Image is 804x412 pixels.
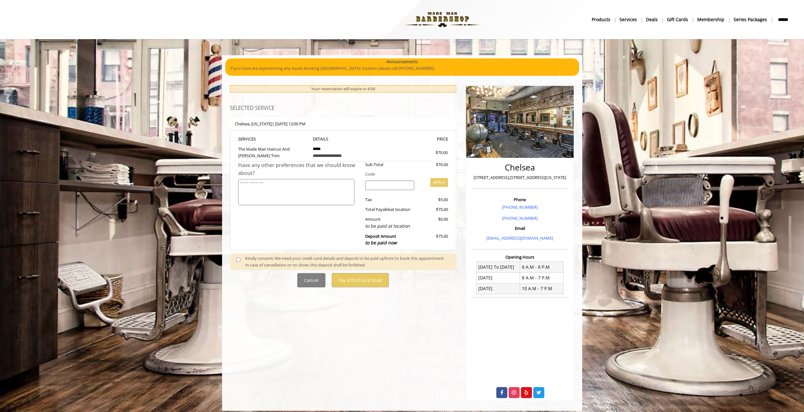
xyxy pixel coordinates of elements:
[390,206,410,212] span: at location
[587,15,615,24] a: Productsproducts
[297,273,325,287] button: Cancel
[487,235,553,241] a: [EMAIL_ADDRESS][DOMAIN_NAME]
[471,255,568,259] h3: Opening Hours
[419,216,448,230] div: $0.00
[592,16,610,23] b: products
[520,262,564,272] td: 8 A.M - 8 P.M
[642,15,662,24] a: DealsDeals
[697,16,724,23] b: Membership
[238,135,308,143] th: SERVICE
[473,174,567,181] p: [STREET_ADDRESS],[STREET_ADDRESS][US_STATE]
[476,272,520,283] td: [DATE]
[399,2,486,37] img: Made Man Barbershop logo
[476,262,520,272] td: [DATE] To [DATE]
[693,15,729,24] a: MembershipMembership
[520,283,564,294] td: 10 A.M - 7 P.M
[254,136,256,142] span: S
[386,58,418,65] b: Announcements
[235,121,305,127] b: Chelsea | [DATE] 12:00 PM
[419,161,448,168] div: $70.00
[332,273,389,287] button: Pay $75.00 and Book
[430,178,448,187] button: APPLY
[360,171,448,177] div: Code
[476,283,520,294] td: [DATE]
[419,233,448,247] div: $75.00
[502,215,538,221] a: [PHONE_NUMBER]
[473,163,567,172] h2: Chelsea
[502,204,538,210] a: [PHONE_NUMBER]
[662,15,693,24] a: Gift cardsgift cards
[230,65,574,72] p: If you have are experiencing any issues booking [GEOGRAPHIC_DATA] location please call [PHONE_NUM...
[230,105,456,111] h3: SELECTED SERVICE
[667,16,688,23] b: gift cards
[365,233,397,246] b: Deposit Amount
[419,206,448,213] div: $75.00
[646,16,658,23] b: Deals
[360,196,419,203] div: Tax
[238,161,361,177] div: Have any other preferences that we should know about?
[378,135,448,143] th: PRICE
[365,223,414,230] div: to be paid at location
[245,255,450,268] div: Kindly consent: We need your credit card details and deposit to be paid upfront to book this appo...
[729,15,772,24] a: Series packagesSeries packages
[615,15,642,24] a: ServicesServices
[419,196,448,203] div: $5.00
[230,85,456,93] div: Your reservation will expire in 4:54
[620,16,637,23] b: Services
[360,206,419,213] div: Total Payable
[249,121,272,127] span: , [US_STATE]
[520,272,564,283] td: 8 A.M - 7 P.M
[734,16,767,23] b: Series packages
[365,240,397,246] span: to be paid now
[360,216,419,230] div: Amount
[413,149,448,156] div: $70.00
[238,143,308,161] td: The Made Man Haircut And [PERSON_NAME] Trim
[308,135,378,143] th: DETAILS
[473,226,567,230] h3: Email
[473,197,567,202] h3: Phone
[360,161,419,168] div: Sub-Total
